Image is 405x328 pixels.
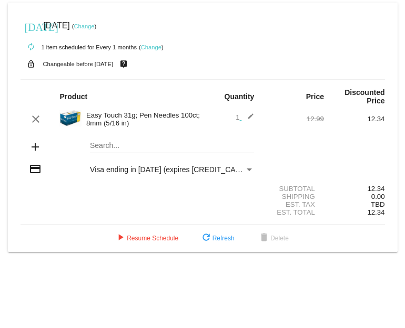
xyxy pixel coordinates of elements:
[29,141,42,153] mat-icon: add
[25,57,37,71] mat-icon: lock_open
[90,165,254,174] mat-select: Payment Method
[367,208,384,216] span: 12.34
[59,108,82,129] img: 31.png
[263,200,324,208] div: Est. Tax
[241,113,254,125] mat-icon: edit
[263,115,324,123] div: 12.99
[200,235,235,242] span: Refresh
[29,113,42,125] mat-icon: clear
[249,229,297,248] button: Delete
[371,193,385,200] span: 0.00
[225,92,255,101] strong: Quantity
[263,193,324,200] div: Shipping
[25,41,37,54] mat-icon: autorenew
[43,61,114,67] small: Changeable before [DATE]
[90,165,273,174] span: Visa ending in [DATE] (expires [CREDIT_CARD_DATA])
[139,44,164,50] small: ( )
[74,23,94,29] a: Change
[258,235,289,242] span: Delete
[263,208,324,216] div: Est. Total
[21,44,137,50] small: 1 item scheduled for Every 1 months
[81,111,202,127] div: Easy Touch 31g; Pen Needles 100ct; 8mm (5/16 in)
[258,232,270,245] mat-icon: delete
[90,142,254,150] input: Search...
[263,185,324,193] div: Subtotal
[141,44,161,50] a: Change
[191,229,243,248] button: Refresh
[29,163,42,175] mat-icon: credit_card
[117,57,130,71] mat-icon: live_help
[114,232,127,245] mat-icon: play_arrow
[306,92,324,101] strong: Price
[324,185,385,193] div: 12.34
[371,200,384,208] span: TBD
[324,115,385,123] div: 12.34
[106,229,187,248] button: Resume Schedule
[200,232,212,245] mat-icon: refresh
[236,113,254,121] span: 1
[345,88,384,105] strong: Discounted Price
[114,235,178,242] span: Resume Schedule
[25,20,37,33] mat-icon: [DATE]
[72,23,97,29] small: ( )
[43,21,69,30] span: [DATE]
[59,92,87,101] strong: Product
